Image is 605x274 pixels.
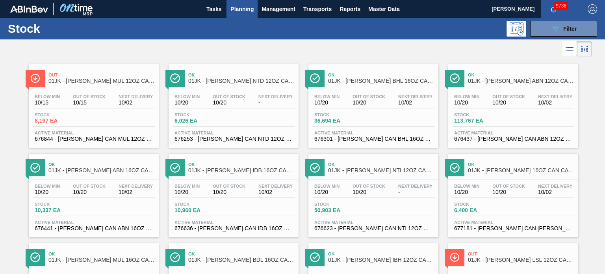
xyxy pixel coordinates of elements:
[35,100,60,106] span: 10/15
[328,78,434,84] span: 01JK - CARR BHL 16OZ CAN CAN PK 8/16 CAN
[398,100,432,106] span: 10/02
[170,252,180,262] img: Ícone
[314,112,369,117] span: Stock
[454,226,572,231] span: 677181 - CARR CAN BUD 16OZ CAN PK 8/16 CAN 1024 B
[188,252,295,256] span: Ok
[314,118,369,124] span: 36,694 EA
[398,184,432,188] span: Next Delivery
[170,163,180,173] img: Ícone
[468,252,574,256] span: Out
[174,226,293,231] span: 676636 - CARR CAN IDB 16OZ CAN PK 8/16 CAN 0123 B
[73,94,106,99] span: Out Of Stock
[205,4,223,14] span: Tasks
[314,189,340,195] span: 10/20
[302,58,442,148] a: ÍconeOk01JK - [PERSON_NAME] BHL 16OZ CAN CAN PK 8/16 CANBelow Min10/20Out Of Stock10/20Next Deliv...
[353,94,385,99] span: Out Of Stock
[170,73,180,83] img: Ícone
[454,207,509,213] span: 6,400 EA
[163,148,302,237] a: ÍconeOk01JK - [PERSON_NAME] IDB 16OZ CAN CAN PK 8/16 CANBelow Min10/20Out Of Stock10/20Next Deliv...
[174,220,293,225] span: Active Material
[188,162,295,167] span: Ok
[48,73,155,77] span: Out
[310,73,320,83] img: Ícone
[328,73,434,77] span: Ok
[314,130,432,135] span: Active Material
[468,168,574,173] span: 01JK - CARR BUD 16OZ CAN CAN PK 8/16 CAN
[541,4,566,15] button: Notifications
[48,257,155,263] span: 01JK - CARR MUL 16OZ CAN CAN PK 8/16 CAN
[35,118,90,124] span: 8,197 EA
[454,220,572,225] span: Active Material
[303,4,332,14] span: Transports
[35,184,60,188] span: Below Min
[314,94,340,99] span: Below Min
[507,21,526,37] div: Programming: no user selected
[368,4,399,14] span: Master Data
[174,202,230,207] span: Stock
[442,148,582,237] a: ÍconeOk01JK - [PERSON_NAME] 16OZ CAN CAN PK 8/16 CANBelow Min10/20Out Of Stock10/20Next Delivery1...
[538,94,572,99] span: Next Delivery
[73,100,106,106] span: 10/15
[310,163,320,173] img: Ícone
[328,257,434,263] span: 01JK - CARR IBH 12OZ CAN CAN PK 12/12 CAN
[454,100,479,106] span: 10/20
[538,100,572,106] span: 10/02
[468,257,574,263] span: 01JK - CARR LSL 12OZ CAN CAN PK 12/12 CAN
[492,184,525,188] span: Out Of Stock
[163,58,302,148] a: ÍconeOk01JK - [PERSON_NAME] NTD 12OZ CAN CAN PK 15/12 CANBelow Min10/20Out Of Stock10/20Next Deli...
[258,184,293,188] span: Next Delivery
[119,189,153,195] span: 10/02
[48,78,155,84] span: 01JK - CARR MUL 12OZ CAN CAN PK 12/12 SLEEK AQUEOUS COATING
[188,168,295,173] span: 01JK - CARR IDB 16OZ CAN CAN PK 8/16 CAN
[492,100,525,106] span: 10/20
[48,252,155,256] span: Ok
[454,112,509,117] span: Stock
[23,148,163,237] a: ÍconeOk01JK - [PERSON_NAME] ABN 16OZ CAN CAN PK 8/16 CAN UVBelow Min10/20Out Of Stock10/20Next De...
[353,100,385,106] span: 10/20
[174,184,200,188] span: Below Min
[314,207,369,213] span: 50,903 EA
[35,207,90,213] span: 10,337 EA
[310,252,320,262] img: Ícone
[442,58,582,148] a: ÍconeOk01JK - [PERSON_NAME] ABN 12OZ CAN CAN PK 15/12 CAN AQUEOUS COATINGBelow Min10/20Out Of Sto...
[30,252,40,262] img: Ícone
[454,94,479,99] span: Below Min
[188,78,295,84] span: 01JK - CARR NTD 12OZ CAN CAN PK 15/12 CAN
[35,112,90,117] span: Stock
[213,184,245,188] span: Out Of Stock
[213,94,245,99] span: Out Of Stock
[188,73,295,77] span: Ok
[188,257,295,263] span: 01JK - CARR BDL 16OZ CAN CAN PK 8/16 CAN
[328,168,434,173] span: 01JK - CARR NTI 12OZ CAN 15/12 CAN PK
[353,184,385,188] span: Out Of Stock
[554,2,568,10] span: 9736
[454,202,509,207] span: Stock
[30,163,40,173] img: Ícone
[174,118,230,124] span: 6,026 EA
[48,168,155,173] span: 01JK - CARR ABN 16OZ CAN CAN PK 8/16 CAN UV
[398,94,432,99] span: Next Delivery
[258,189,293,195] span: 10/02
[314,226,432,231] span: 676623 - CARR CAN NTI 12OZ CAN PK 15/12 CAN 0123
[73,189,106,195] span: 10/20
[30,73,40,83] img: Ícone
[340,4,360,14] span: Reports
[119,100,153,106] span: 10/02
[454,189,479,195] span: 10/20
[35,189,60,195] span: 10/20
[23,58,163,148] a: ÍconeOut01JK - [PERSON_NAME] MUL 12OZ CAN CAN PK 12/12 SLEEK AQUEOUS COATINGBelow Min10/15Out Of ...
[588,4,597,14] img: Logout
[48,162,155,167] span: Ok
[10,6,48,13] img: TNhmsLtSVTkK8tSr43FrP2fwEKptu5GPRR3wAAAABJRU5ErkJggg==
[492,94,525,99] span: Out Of Stock
[73,184,106,188] span: Out Of Stock
[314,202,369,207] span: Stock
[262,4,295,14] span: Management
[450,163,460,173] img: Ícone
[302,148,442,237] a: ÍconeOk01JK - [PERSON_NAME] NTI 12OZ CAN 15/12 CAN PKBelow Min10/20Out Of Stock10/20Next Delivery...
[174,136,293,142] span: 676253 - CARR CAN NTD 12OZ CAN PK 15/12 CAN 0522
[314,136,432,142] span: 676301 - CARR CAN BHL 16OZ CAN PK 8/16 CAN 0522 B
[314,100,340,106] span: 10/20
[454,184,479,188] span: Below Min
[35,220,153,225] span: Active Material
